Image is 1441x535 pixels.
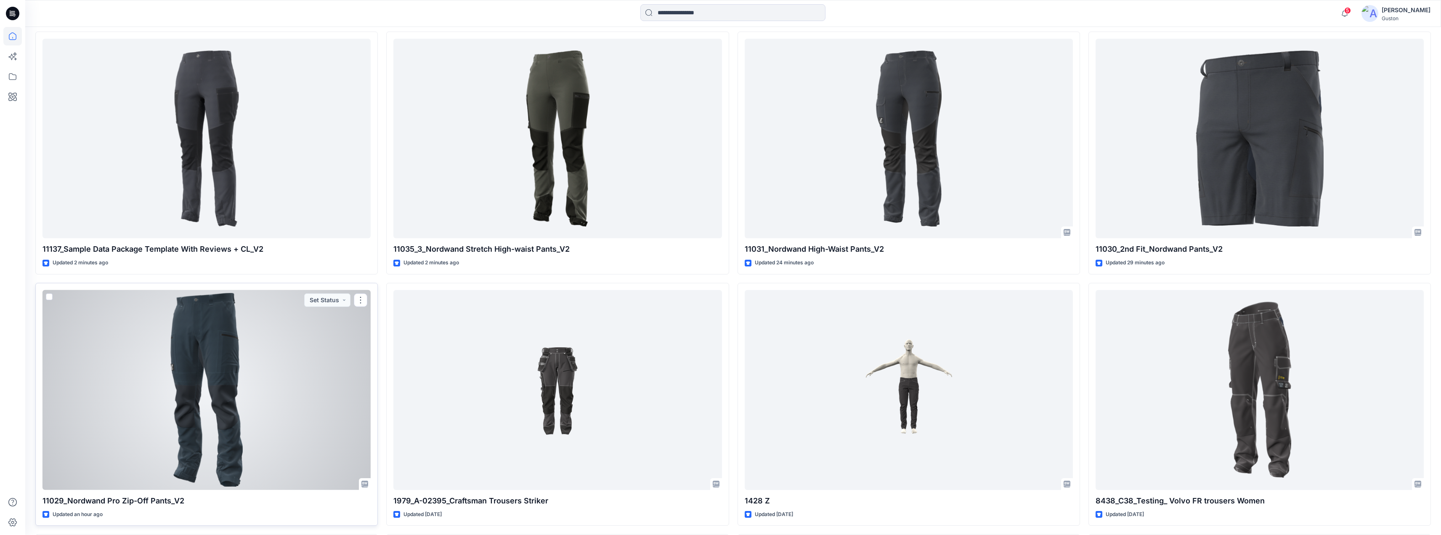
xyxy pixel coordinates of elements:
[755,258,814,267] p: Updated 24 minutes ago
[403,510,442,519] p: Updated [DATE]
[1361,5,1378,22] img: avatar
[1096,243,1424,255] p: 11030_2nd Fit_Nordwand Pants_V2
[745,495,1073,507] p: 1428 Z
[1344,7,1351,14] span: 5
[42,243,371,255] p: 11137_Sample Data Package Template With Reviews + CL_V2
[393,495,722,507] p: 1979_A-02395_Craftsman Trousers Striker
[42,290,371,490] a: 11029_Nordwand Pro Zip-Off Pants_V2
[1096,290,1424,490] a: 8438_C38_Testing_ Volvo FR trousers Women
[1106,510,1144,519] p: Updated [DATE]
[393,39,722,239] a: 11035_3_Nordwand Stretch High-waist Pants_V2
[1096,495,1424,507] p: 8438_C38_Testing_ Volvo FR trousers Women
[53,510,103,519] p: Updated an hour ago
[745,290,1073,490] a: 1428 Z
[403,258,459,267] p: Updated 2 minutes ago
[745,243,1073,255] p: 11031_Nordwand High-Waist Pants_V2
[1382,5,1430,15] div: [PERSON_NAME]
[393,290,722,490] a: 1979_A-02395_Craftsman Trousers Striker
[393,243,722,255] p: 11035_3_Nordwand Stretch High-waist Pants_V2
[745,39,1073,239] a: 11031_Nordwand High-Waist Pants_V2
[42,39,371,239] a: 11137_Sample Data Package Template With Reviews + CL_V2
[42,495,371,507] p: 11029_Nordwand Pro Zip-Off Pants_V2
[1382,15,1430,21] div: Guston
[1096,39,1424,239] a: 11030_2nd Fit_Nordwand Pants_V2
[755,510,793,519] p: Updated [DATE]
[53,258,108,267] p: Updated 2 minutes ago
[1106,258,1165,267] p: Updated 29 minutes ago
